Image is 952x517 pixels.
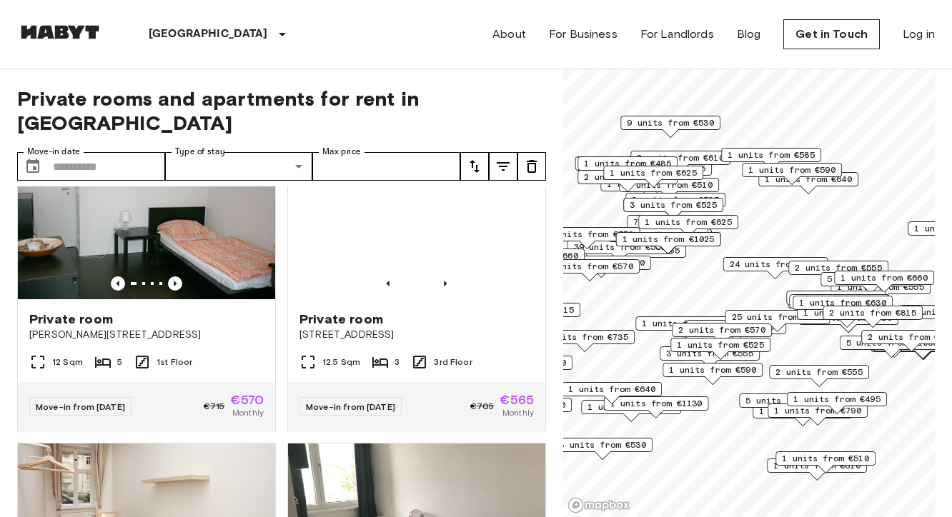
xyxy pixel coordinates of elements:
span: Monthly [232,406,264,419]
div: Map marker [787,392,887,414]
span: 3 units from €530 [559,438,646,451]
a: Log in [903,26,935,43]
span: 1 units from €1130 [610,397,703,410]
span: 1 units from €510 [782,452,869,465]
span: Move-in from [DATE] [306,401,395,412]
button: Choose date [19,152,47,181]
span: 3rd Floor [434,356,472,368]
span: 2 units from €510 [625,179,713,191]
div: Map marker [627,215,727,237]
span: 1 units from €525 [677,338,764,351]
div: Map marker [769,365,869,387]
a: Get in Touch [783,19,880,49]
div: Map marker [562,382,662,404]
span: 1 units from €625 [610,166,697,179]
div: Map marker [575,156,680,179]
img: Marketing picture of unit DE-01-208-01M [288,128,545,299]
span: 1 units from €790 [774,404,861,417]
span: 29 units from €570 [542,228,634,241]
div: Map marker [768,403,868,426]
span: [PERSON_NAME][STREET_ADDRESS] [29,328,264,342]
span: €705 [470,400,495,413]
span: 2 units from €610 [637,151,724,164]
span: 12.5 Sqm [322,356,360,368]
span: 1 units from €590 [748,164,836,176]
a: For Landlords [640,26,714,43]
div: Map marker [540,259,640,281]
span: 1 units from €590 [669,363,756,376]
img: Habyt [17,25,103,39]
div: Map marker [535,227,640,249]
div: Map marker [635,316,735,338]
div: Map marker [623,198,723,220]
div: Map marker [535,330,635,352]
span: 5 units from €1085 [846,336,938,349]
span: 4 units from €530 [478,398,565,411]
div: Map marker [840,336,945,358]
a: About [492,26,526,43]
a: Blog [737,26,761,43]
span: 25 units from €575 [732,311,824,323]
span: 1 units from €660 [841,271,928,284]
span: 1 units from €645 [793,291,880,304]
span: 9 units from €530 [627,116,714,129]
button: Previous image [438,276,452,291]
span: €565 [500,393,534,406]
span: Monthly [502,406,534,419]
span: [STREET_ADDRESS] [299,328,534,342]
span: 1 units from €640 [568,383,655,396]
div: Map marker [793,296,893,318]
div: Map marker [788,261,888,283]
button: Previous image [168,276,182,291]
span: 1st Floor [157,356,192,368]
label: Max price [322,146,361,158]
div: Map marker [725,310,830,332]
div: Map marker [630,151,730,173]
button: tune [489,152,517,181]
div: Map marker [721,148,821,170]
button: tune [517,152,546,181]
div: Map marker [820,272,921,294]
span: 5 units from €590 [745,394,833,407]
span: 1 units from €570 [546,260,633,273]
span: 1 units from €640 [765,173,852,186]
span: Private room [29,311,113,328]
button: Previous image [381,276,395,291]
span: 1 units from €485 [584,157,671,170]
span: 2 units from €815 [829,306,916,319]
span: 2 units from €555 [775,366,863,378]
div: Map marker [577,156,678,179]
div: Map marker [625,193,725,215]
span: 1 units from €735 [541,331,628,343]
div: Map marker [551,256,651,278]
span: 1 units from €570 [587,401,675,413]
span: 5 units from €660 [827,273,914,286]
a: Marketing picture of unit DE-01-208-01MPrevious imagePrevious imagePrivate room[STREET_ADDRESS]12... [287,127,546,431]
span: 4 units from €605 [693,321,780,333]
span: 1 units from €585 [728,149,815,161]
div: Map marker [742,163,842,185]
div: Map marker [834,271,934,293]
a: For Business [549,26,618,43]
span: Private rooms and apartments for rent in [GEOGRAPHIC_DATA] [17,86,546,135]
span: 1 units from €515 [487,303,574,316]
div: Map marker [552,438,653,460]
span: 2 units from €555 [795,261,882,274]
a: Mapbox logo [567,497,630,513]
a: Marketing picture of unit DE-01-302-004-04Previous imagePrevious imagePrivate room[PERSON_NAME][S... [17,127,276,431]
div: Map marker [663,363,763,385]
span: 1 units from €660 [491,249,578,262]
button: Previous image [111,276,125,291]
span: 1 units from €495 [793,393,881,406]
span: 1 units from €630 [799,296,886,309]
div: Map marker [670,338,770,360]
div: Map marker [603,166,703,188]
div: Map marker [620,116,720,138]
span: 7 units from €585 [633,216,720,229]
span: 3 [395,356,400,368]
span: €715 [204,400,225,413]
span: €570 [230,393,264,406]
span: 1 units from €625 [645,216,732,229]
span: 1 units from €725 [642,317,729,330]
div: Map marker [686,320,786,342]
